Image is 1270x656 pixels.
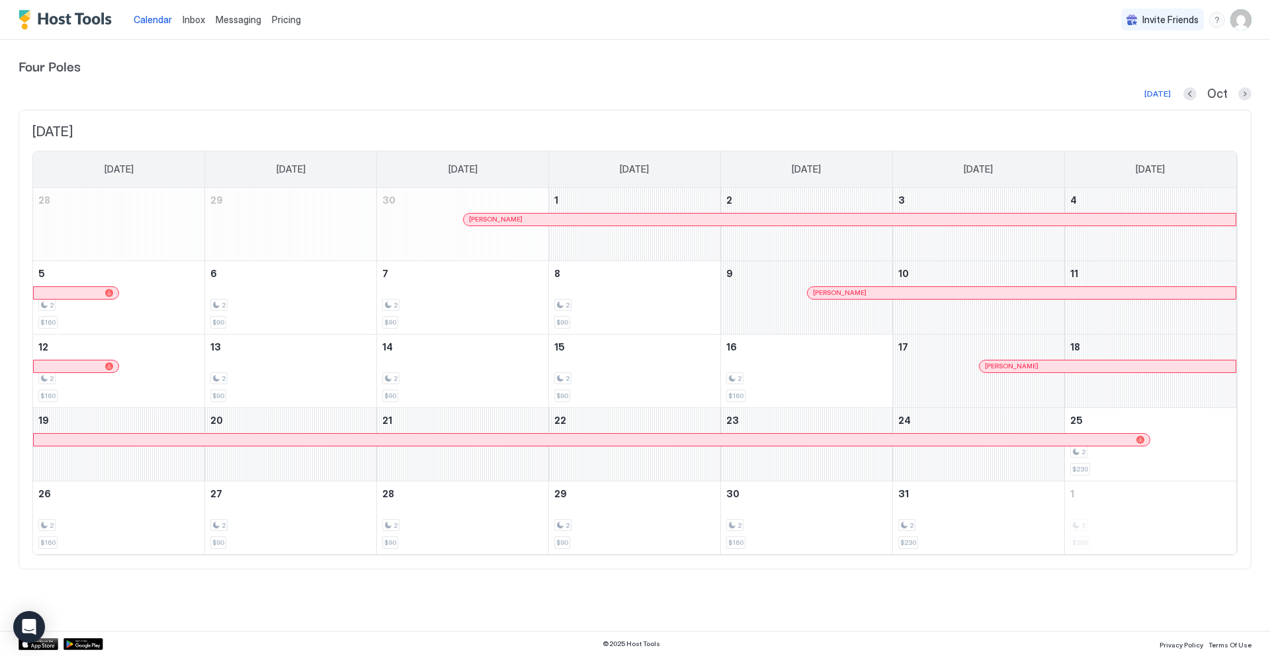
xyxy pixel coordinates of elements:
span: Calendar [134,14,172,25]
span: 8 [554,268,560,279]
div: Open Intercom Messenger [13,611,45,643]
a: October 1, 2025 [549,188,720,212]
td: October 24, 2025 [892,407,1064,481]
span: [PERSON_NAME] [985,362,1038,370]
div: [PERSON_NAME] [985,362,1230,370]
span: 19 [38,415,49,426]
span: $90 [556,318,568,327]
span: © 2025 Host Tools [603,639,660,648]
a: October 20, 2025 [205,408,376,432]
span: 29 [210,194,223,206]
td: October 1, 2025 [549,188,721,261]
td: October 12, 2025 [33,334,205,407]
span: [DATE] [792,163,821,175]
td: October 18, 2025 [1064,334,1236,407]
span: 12 [38,341,48,352]
span: 13 [210,341,221,352]
td: October 22, 2025 [549,407,721,481]
td: October 4, 2025 [1064,188,1236,261]
span: 2 [50,521,54,530]
span: [DATE] [1136,163,1165,175]
a: October 7, 2025 [377,261,548,286]
td: October 11, 2025 [1064,261,1236,334]
div: User profile [1230,9,1251,30]
a: October 13, 2025 [205,335,376,359]
span: $230 [1072,465,1088,473]
a: Inbox [183,13,205,26]
a: October 4, 2025 [1065,188,1236,212]
span: 2 [394,374,398,383]
a: October 15, 2025 [549,335,720,359]
a: October 30, 2025 [721,481,892,506]
td: October 25, 2025 [1064,407,1236,481]
a: October 14, 2025 [377,335,548,359]
a: October 18, 2025 [1065,335,1236,359]
a: October 31, 2025 [893,481,1064,506]
span: $90 [556,538,568,547]
span: 30 [382,194,396,206]
td: October 2, 2025 [720,188,892,261]
td: October 16, 2025 [720,334,892,407]
span: 7 [382,268,388,279]
a: September 28, 2025 [33,188,204,212]
td: October 26, 2025 [33,481,205,554]
div: [DATE] [1144,88,1171,100]
span: 2 [738,521,741,530]
span: 29 [554,488,567,499]
a: October 2, 2025 [721,188,892,212]
a: October 24, 2025 [893,408,1064,432]
span: [DATE] [32,124,1238,140]
td: October 15, 2025 [549,334,721,407]
a: October 25, 2025 [1065,408,1236,432]
span: 23 [726,415,739,426]
a: October 26, 2025 [33,481,204,506]
span: 17 [898,341,908,352]
a: Privacy Policy [1160,637,1203,651]
span: 28 [382,488,394,499]
span: $90 [212,391,224,400]
span: $160 [728,538,743,547]
span: [DATE] [448,163,478,175]
span: [PERSON_NAME] [469,215,523,224]
span: Four Poles [19,56,1251,75]
a: Tuesday [435,151,491,187]
span: [DATE] [964,163,993,175]
a: October 16, 2025 [721,335,892,359]
span: 2 [726,194,732,206]
a: Wednesday [607,151,662,187]
a: October 27, 2025 [205,481,376,506]
span: 2 [394,301,398,309]
div: Host Tools Logo [19,10,118,30]
td: October 23, 2025 [720,407,892,481]
td: October 14, 2025 [377,334,549,407]
span: 28 [38,194,50,206]
button: [DATE] [1142,86,1173,102]
a: October 11, 2025 [1065,261,1236,286]
span: 18 [1070,341,1080,352]
span: 2 [566,374,570,383]
span: 2 [50,301,54,309]
a: October 21, 2025 [377,408,548,432]
span: 20 [210,415,223,426]
span: 2 [222,374,226,383]
span: 14 [382,341,393,352]
span: 6 [210,268,217,279]
span: 26 [38,488,51,499]
td: October 29, 2025 [549,481,721,554]
td: October 6, 2025 [205,261,377,334]
span: Privacy Policy [1160,641,1203,649]
a: Google Play Store [63,638,103,650]
td: September 30, 2025 [377,188,549,261]
span: 2 [1081,448,1085,456]
span: $230 [900,538,916,547]
span: 2 [50,374,54,383]
div: [PERSON_NAME] [813,288,1230,297]
span: 2 [394,521,398,530]
td: September 29, 2025 [205,188,377,261]
a: October 8, 2025 [549,261,720,286]
button: Previous month [1183,87,1197,101]
td: October 7, 2025 [377,261,549,334]
span: 2 [738,374,741,383]
td: October 21, 2025 [377,407,549,481]
td: October 27, 2025 [205,481,377,554]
